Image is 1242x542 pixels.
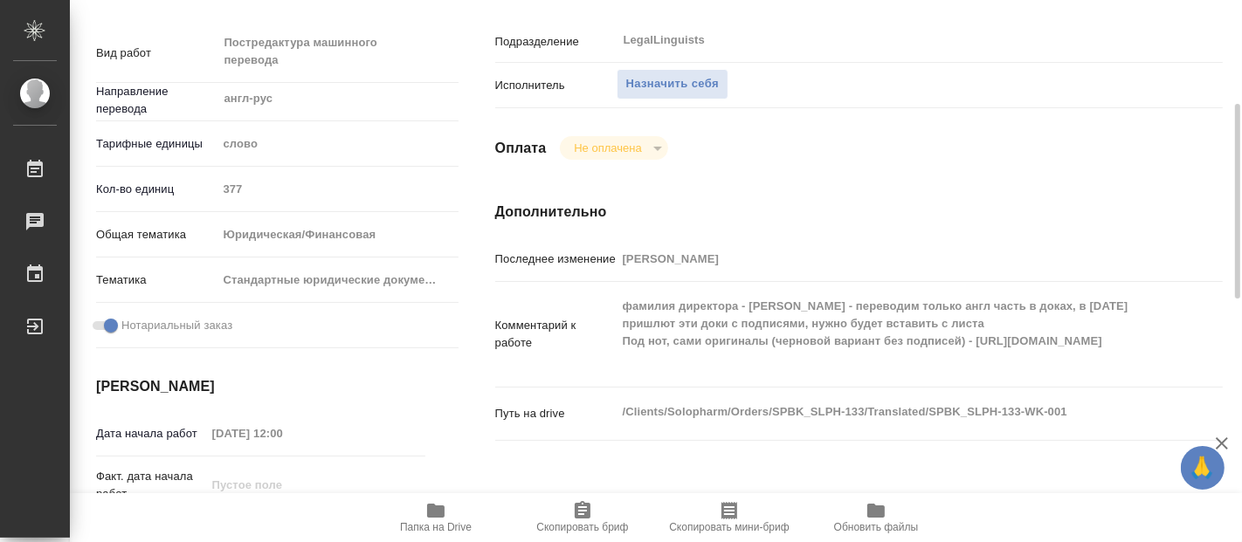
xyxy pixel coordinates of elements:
[617,69,728,99] button: Назначить себя
[834,521,919,533] span: Обновить файлы
[217,265,459,295] div: Стандартные юридические документы, договоры, уставы
[121,317,232,334] span: Нотариальный заказ
[669,521,789,533] span: Скопировать мини-бриф
[96,376,425,397] h4: [PERSON_NAME]
[626,74,719,94] span: Назначить себя
[617,246,1163,271] input: Пустое поле
[495,202,1223,223] h4: Дополнительно
[217,129,459,159] div: слово
[569,141,646,155] button: Не оплачена
[96,83,217,118] p: Направление перевода
[656,493,803,542] button: Скопировать мини-бриф
[536,521,628,533] span: Скопировать бриф
[495,405,617,422] p: Путь на drive
[509,493,656,542] button: Скопировать бриф
[495,317,617,352] p: Комментарий к работе
[495,138,547,159] h4: Оплата
[495,250,617,268] p: Последнее изменение
[206,472,359,497] input: Пустое поле
[96,226,217,244] p: Общая тематика
[617,292,1163,374] textarea: фамилия директора - [PERSON_NAME] - переводим только англ часть в доках, в [DATE] пришлют эти док...
[400,521,472,533] span: Папка на Drive
[617,397,1163,427] textarea: /Clients/Solopharm/Orders/SPBK_SLPH-133/Translated/SPBK_SLPH-133-WK-001
[803,493,949,542] button: Обновить файлы
[96,45,217,62] p: Вид работ
[217,220,459,250] div: Юридическая/Финансовая
[1188,449,1218,486] span: 🙏
[96,271,217,289] p: Тематика
[495,77,617,94] p: Исполнитель
[96,181,217,198] p: Кол-во единиц
[217,176,459,202] input: Пустое поле
[362,493,509,542] button: Папка на Drive
[1181,446,1225,490] button: 🙏
[206,421,359,446] input: Пустое поле
[495,33,617,51] p: Подразделение
[560,136,667,160] div: Не оплачена
[96,135,217,153] p: Тарифные единицы
[96,468,206,503] p: Факт. дата начала работ
[96,425,206,443] p: Дата начала работ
